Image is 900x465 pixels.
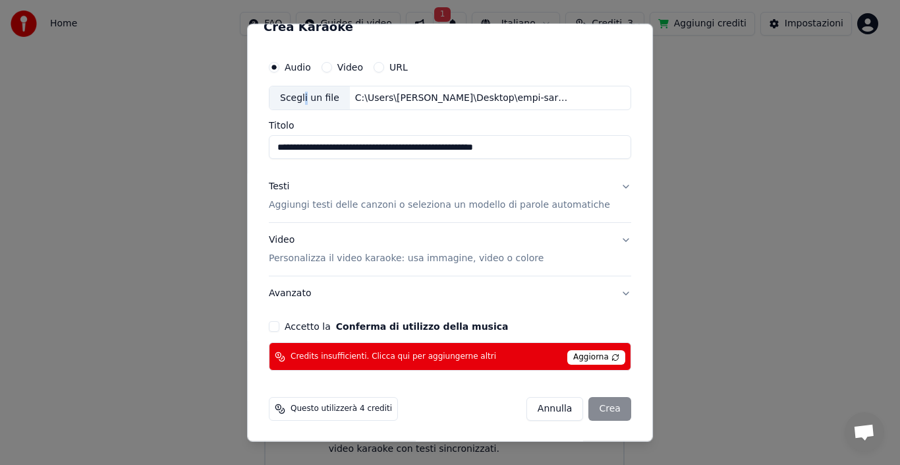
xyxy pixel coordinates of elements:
[285,322,508,331] label: Accetto la
[269,180,289,193] div: Testi
[336,322,509,331] button: Accetto la
[337,62,363,71] label: Video
[269,223,631,276] button: VideoPersonalizza il video karaoke: usa immagine, video o colore
[269,252,544,265] p: Personalizza il video karaoke: usa immagine, video o colore
[269,121,631,130] label: Titolo
[389,62,408,71] label: URL
[269,276,631,311] button: Avanzato
[264,20,636,32] h2: Crea Karaoke
[269,233,544,265] div: Video
[269,86,350,109] div: Scegli un file
[350,91,574,104] div: C:\Users\[PERSON_NAME]\Desktop\empi-sara-la-nostalgia-rewind-feat-[PERSON_NAME]-giacobbe_02FV6ZJM...
[269,199,610,212] p: Aggiungi testi delle canzoni o seleziona un modello di parole automatiche
[269,170,631,222] button: TestiAggiungi testi delle canzoni o seleziona un modello di parole automatiche
[291,352,496,362] span: Credits insufficienti. Clicca qui per aggiungerne altri
[291,404,392,414] span: Questo utilizzerà 4 crediti
[285,62,311,71] label: Audio
[526,397,584,421] button: Annulla
[567,350,625,365] span: Aggiorna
